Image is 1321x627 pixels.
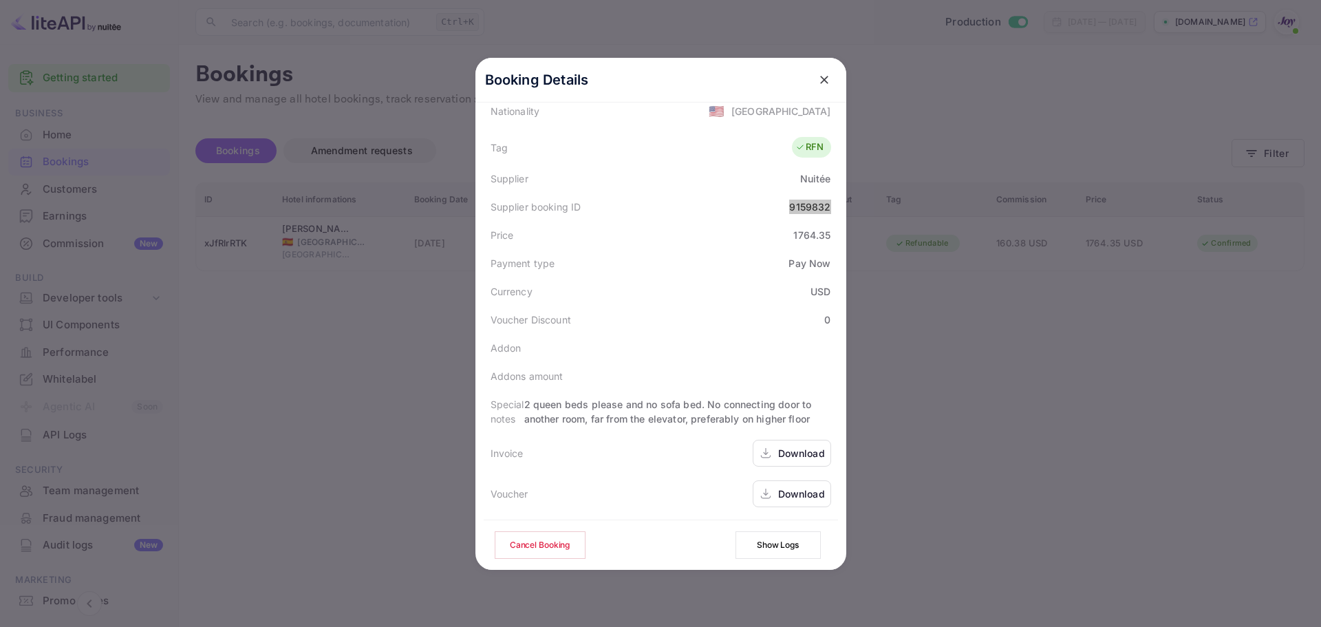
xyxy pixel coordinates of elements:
div: Voucher Discount [491,312,571,327]
button: close [812,67,837,92]
div: Voucher [491,487,528,501]
div: [GEOGRAPHIC_DATA] [731,104,831,118]
div: Tag [491,140,508,155]
div: Nuitée [800,171,831,186]
div: 1764.35 [793,228,830,242]
div: 0 [824,312,830,327]
div: Supplier booking ID [491,200,581,214]
div: Invoice [491,446,524,460]
div: Nationality [491,104,540,118]
div: 9159832 [789,200,830,214]
button: Cancel Booking [495,531,586,559]
button: Show Logs [735,531,821,559]
div: Price [491,228,514,242]
span: United States [709,98,724,123]
div: Addons amount [491,369,563,383]
p: Booking Details [485,70,589,90]
div: Pay Now [788,256,830,270]
div: USD [810,284,830,299]
div: RFN [795,140,824,154]
div: Payment type [491,256,555,270]
div: 2 queen beds please and no sofa bed. No connecting door to another room, far from the elevator, p... [524,397,831,426]
div: Currency [491,284,533,299]
div: Addon [491,341,522,355]
div: Download [778,446,825,460]
div: Special notes [491,397,524,426]
div: Download [778,487,825,501]
div: Supplier [491,171,528,186]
